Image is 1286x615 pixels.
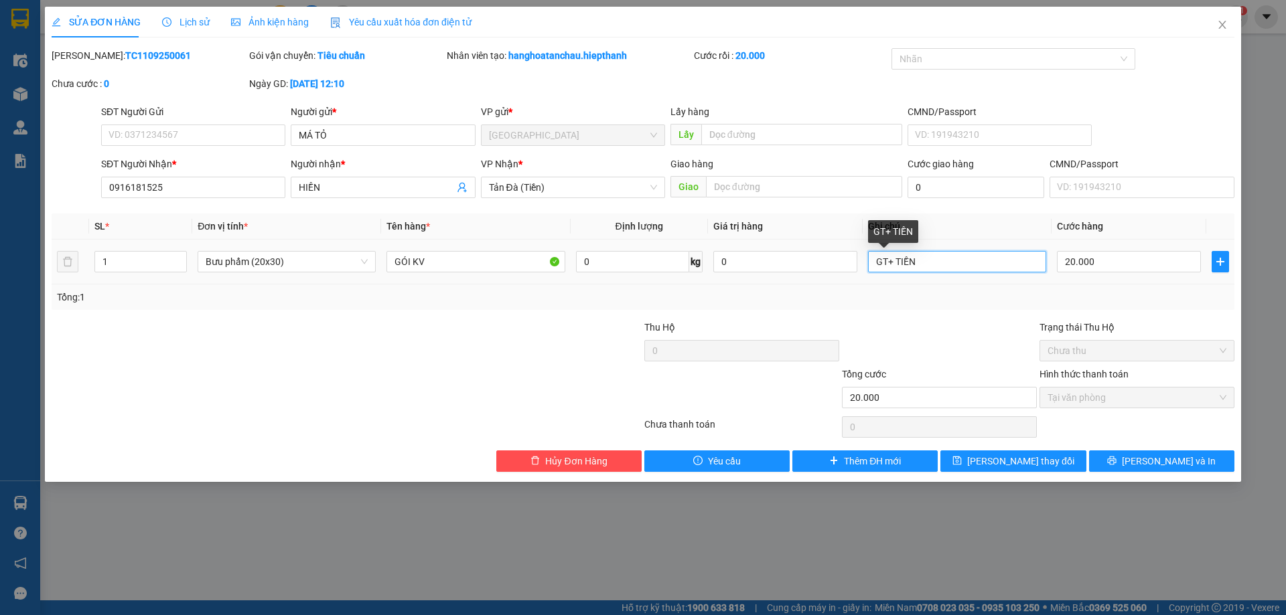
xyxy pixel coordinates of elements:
div: Trạng thái Thu Hộ [1040,320,1234,335]
span: Tổng cước [842,369,886,379]
span: Thêm ĐH mới [844,454,901,468]
span: Yêu cầu [708,454,741,468]
button: plusThêm ĐH mới [792,450,938,472]
input: Dọc đường [701,124,902,145]
span: save [952,456,962,466]
span: picture [231,17,240,27]
span: edit [52,17,61,27]
span: Lấy [670,124,701,145]
input: Ghi Chú [868,251,1046,272]
span: delete [530,456,540,466]
span: plus [829,456,839,466]
th: Ghi chú [863,213,1052,240]
div: [PERSON_NAME]: [52,48,246,63]
div: Chưa cước : [52,76,246,91]
div: GT+ TIỀN [868,220,918,243]
span: Yêu cầu xuất hóa đơn điện tử [330,17,472,27]
span: SỬA ĐƠN HÀNG [52,17,141,27]
span: Tại văn phòng [1048,387,1226,408]
button: deleteHủy Đơn Hàng [496,450,642,472]
div: SĐT Người Gửi [101,104,285,119]
button: plus [1212,251,1229,272]
span: Giá trị hàng [713,221,763,232]
div: Nhân viên tạo: [447,48,691,63]
button: exclamation-circleYêu cầu [644,450,790,472]
span: [PERSON_NAME] thay đổi [967,454,1074,468]
span: Tản Đà (Tiền) [489,177,657,197]
div: CMND/Passport [908,104,1092,119]
label: Cước giao hàng [908,159,974,169]
div: Người gửi [291,104,475,119]
span: Hủy Đơn Hàng [545,454,607,468]
span: Tân Châu [489,125,657,145]
span: exclamation-circle [693,456,703,466]
div: Gói vận chuyển: [249,48,444,63]
span: plus [1212,256,1228,267]
span: Lấy hàng [670,106,709,117]
div: Cước rồi : [694,48,889,63]
b: 0 [104,78,109,89]
input: VD: Bàn, Ghế [386,251,565,272]
span: Tên hàng [386,221,430,232]
span: printer [1107,456,1117,466]
span: kg [689,251,703,272]
span: Chưa thu [1048,341,1226,361]
span: Đơn vị tính [198,221,248,232]
span: VP Nhận [481,159,518,169]
div: Chưa thanh toán [643,417,841,440]
div: Ngày GD: [249,76,444,91]
img: icon [330,17,341,28]
div: Tổng: 1 [57,290,496,304]
div: Người nhận [291,157,475,171]
span: user-add [457,182,468,193]
span: Cước hàng [1057,221,1103,232]
button: delete [57,251,78,272]
label: Hình thức thanh toán [1040,369,1129,379]
button: save[PERSON_NAME] thay đổi [940,450,1086,472]
span: SL [94,221,105,232]
b: [DATE] 12:10 [290,78,344,89]
button: printer[PERSON_NAME] và In [1089,450,1234,472]
b: Tiêu chuẩn [317,50,365,61]
span: Giao hàng [670,159,713,169]
span: Bưu phẩm (20x30) [206,252,368,272]
div: CMND/Passport [1050,157,1234,171]
span: close [1217,19,1228,30]
input: Dọc đường [706,176,902,197]
div: SĐT Người Nhận [101,157,285,171]
span: Giao [670,176,706,197]
span: Ảnh kiện hàng [231,17,309,27]
button: Close [1204,7,1241,44]
b: 20.000 [735,50,765,61]
b: hanghoatanchau.hiepthanh [508,50,627,61]
b: TC1109250061 [125,50,191,61]
span: Thu Hộ [644,322,675,333]
span: Định lượng [616,221,663,232]
div: VP gửi [481,104,665,119]
span: Lịch sử [162,17,210,27]
input: Cước giao hàng [908,177,1044,198]
span: [PERSON_NAME] và In [1122,454,1216,468]
span: clock-circle [162,17,171,27]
